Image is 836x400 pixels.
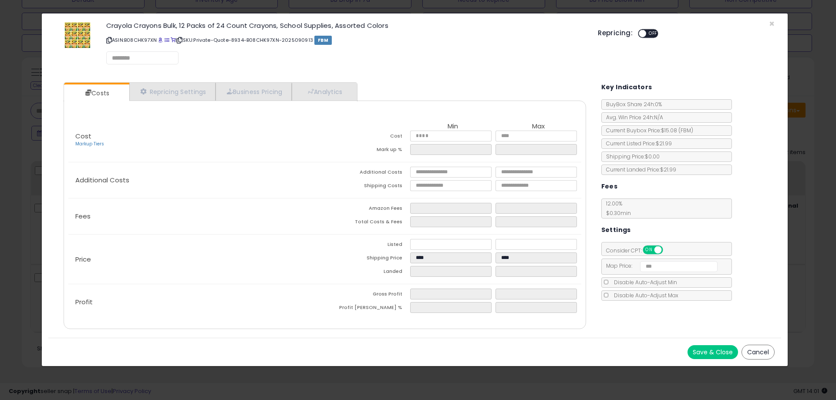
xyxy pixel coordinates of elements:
h3: Crayola Crayons Bulk, 12 Packs of 24 Count Crayons, School Supplies, Assorted Colors [106,22,585,29]
span: Current Landed Price: $21.99 [602,166,676,173]
a: BuyBox page [158,37,163,44]
p: Cost [68,133,325,148]
th: Max [496,123,581,131]
td: Mark up % [325,144,410,158]
span: Disable Auto-Adjust Min [610,279,677,286]
a: Repricing Settings [129,83,216,101]
a: Analytics [292,83,356,101]
th: Min [410,123,496,131]
span: $0.30 min [602,209,631,217]
a: Markup Tiers [75,141,104,147]
a: Business Pricing [216,83,292,101]
td: Gross Profit [325,289,410,302]
span: Shipping Price: $0.00 [602,153,660,160]
span: FBM [314,36,332,45]
span: Avg. Win Price 24h: N/A [602,114,663,121]
span: ON [644,246,654,254]
p: Fees [68,213,325,220]
p: Additional Costs [68,177,325,184]
button: Cancel [742,345,775,360]
span: Map Price: [602,262,718,269]
p: Profit [68,299,325,306]
td: Cost [325,131,410,144]
span: Current Listed Price: $21.99 [602,140,672,147]
span: Current Buybox Price: [602,127,693,134]
td: Listed [325,239,410,252]
td: Shipping Costs [325,180,410,194]
span: ( FBM ) [678,127,693,134]
span: BuyBox Share 24h: 0% [602,101,662,108]
span: 12.00 % [602,200,631,217]
span: $15.08 [661,127,693,134]
p: ASIN: B08CHK97XN | SKU: Private-Quote-8934-B08CHK97XN-2025090913 [106,33,585,47]
td: Additional Costs [325,167,410,180]
td: Landed [325,266,410,279]
td: Profit [PERSON_NAME] % [325,302,410,316]
a: All offer listings [165,37,169,44]
span: × [769,17,775,30]
td: Total Costs & Fees [325,216,410,230]
h5: Fees [601,181,618,192]
h5: Settings [601,225,631,235]
span: OFF [661,246,675,254]
h5: Repricing: [598,30,633,37]
a: Your listing only [171,37,175,44]
td: Shipping Price [325,252,410,266]
img: 619lVa7MmwL._SL60_.jpg [64,22,91,48]
td: Amazon Fees [325,203,410,216]
span: OFF [646,30,660,37]
button: Save & Close [688,345,738,359]
a: Costs [64,84,128,102]
p: Price [68,256,325,263]
span: Consider CPT: [602,247,674,254]
h5: Key Indicators [601,82,652,93]
span: Disable Auto-Adjust Max [610,292,678,299]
